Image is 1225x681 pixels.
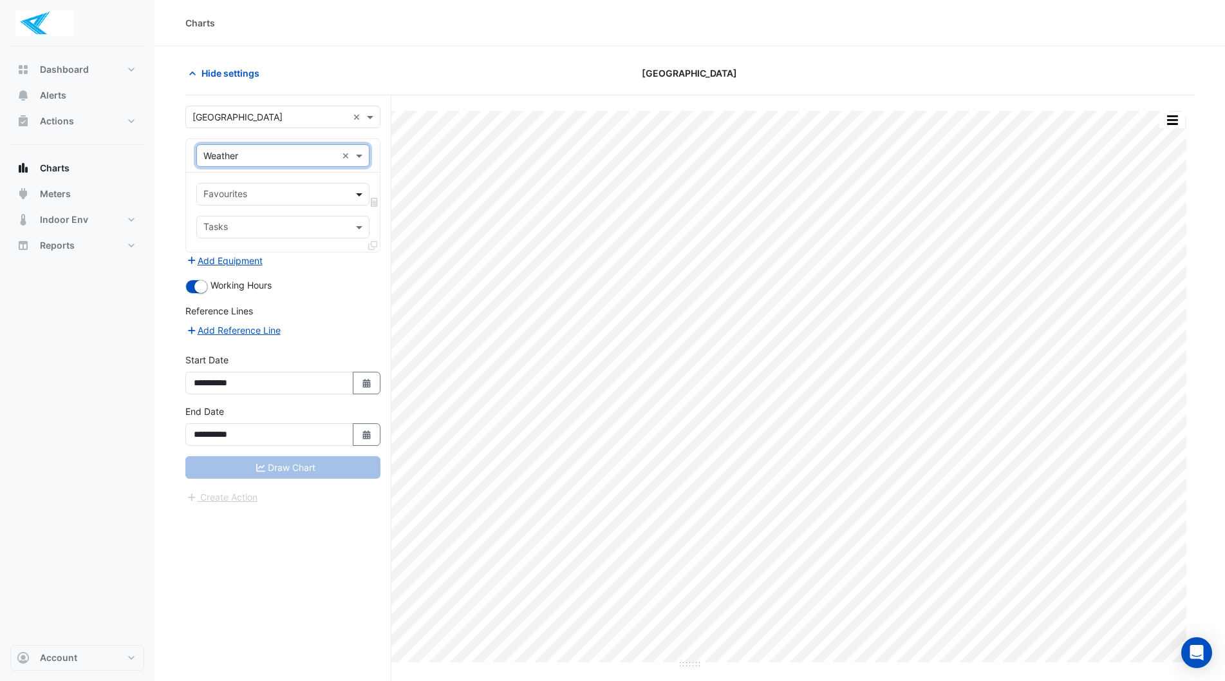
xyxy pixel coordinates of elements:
[17,239,30,252] app-icon: Reports
[201,66,259,80] span: Hide settings
[185,304,253,318] label: Reference Lines
[353,110,364,124] span: Clear
[17,187,30,200] app-icon: Meters
[40,651,77,664] span: Account
[185,253,263,268] button: Add Equipment
[1181,637,1212,668] div: Open Intercom Messenger
[10,233,144,258] button: Reports
[17,162,30,175] app-icon: Charts
[10,181,144,207] button: Meters
[10,155,144,181] button: Charts
[361,429,373,440] fa-icon: Select Date
[342,149,353,162] span: Clear
[201,220,228,236] div: Tasks
[368,240,377,251] span: Clone Favourites and Tasks from this Equipment to other Equipment
[185,490,258,501] app-escalated-ticket-create-button: Please correct errors first
[17,213,30,226] app-icon: Indoor Env
[10,82,144,108] button: Alerts
[210,280,272,291] span: Working Hours
[10,645,144,671] button: Account
[185,405,224,418] label: End Date
[642,66,737,80] span: [GEOGRAPHIC_DATA]
[17,115,30,128] app-icon: Actions
[185,62,268,84] button: Hide settings
[1159,112,1185,128] button: More Options
[40,187,71,200] span: Meters
[17,63,30,76] app-icon: Dashboard
[185,323,281,338] button: Add Reference Line
[10,57,144,82] button: Dashboard
[10,108,144,134] button: Actions
[361,378,373,388] fa-icon: Select Date
[17,89,30,102] app-icon: Alerts
[185,16,215,30] div: Charts
[201,187,247,204] div: Favourites
[40,162,70,175] span: Charts
[40,89,66,102] span: Alerts
[15,10,73,36] img: Company Logo
[10,207,144,233] button: Indoor Env
[40,239,75,252] span: Reports
[40,115,74,128] span: Actions
[369,197,380,207] span: Choose Function
[40,63,89,76] span: Dashboard
[185,353,229,367] label: Start Date
[40,213,88,226] span: Indoor Env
